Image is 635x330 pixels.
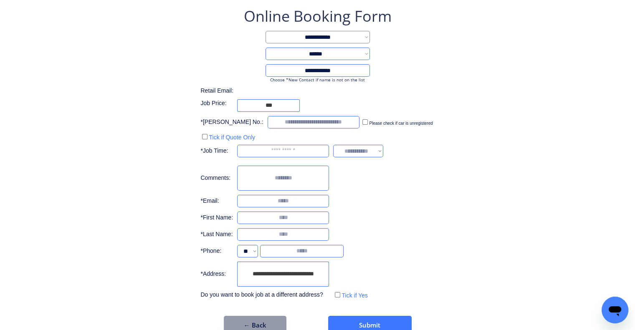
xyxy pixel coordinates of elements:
[200,147,233,155] div: *Job Time:
[200,214,233,222] div: *First Name:
[200,197,233,205] div: *Email:
[200,118,263,126] div: *[PERSON_NAME] No.:
[200,291,329,299] div: Do you want to book job at a different address?
[200,270,233,278] div: *Address:
[200,174,233,182] div: Comments:
[244,6,392,27] div: Online Booking Form
[602,297,628,323] iframe: Button to launch messaging window
[369,121,433,126] label: Please check if car is unregistered
[200,99,233,108] div: Job Price:
[200,230,233,239] div: *Last Name:
[266,77,370,83] div: Choose *New Contact if name is not on the list
[342,292,368,299] label: Tick if Yes
[200,87,242,95] div: Retail Email:
[200,247,233,255] div: *Phone:
[209,134,255,141] label: Tick if Quote Only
